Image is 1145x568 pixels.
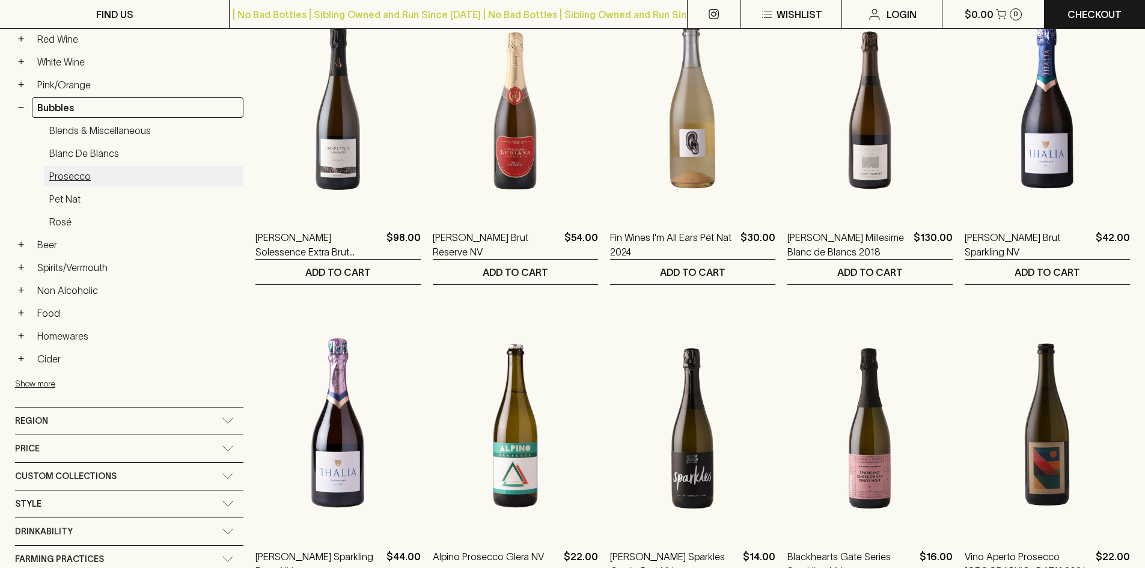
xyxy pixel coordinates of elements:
[15,490,243,518] div: Style
[44,143,243,163] a: Blanc de Blancs
[15,307,27,319] button: +
[483,265,548,279] p: ADD TO CART
[610,260,775,284] button: ADD TO CART
[32,280,243,301] a: Non Alcoholic
[32,29,243,49] a: Red Wine
[610,230,736,259] a: Fin Wines I'm All Ears Pét Nat 2024
[15,441,40,456] span: Price
[15,463,243,490] div: Custom Collections
[255,260,421,284] button: ADD TO CART
[837,265,903,279] p: ADD TO CART
[15,496,41,512] span: Style
[32,326,243,346] a: Homewares
[610,2,775,212] img: Fin Wines I'm All Ears Pét Nat 2024
[15,414,48,429] span: Region
[15,435,243,462] div: Price
[15,524,73,539] span: Drinkability
[386,230,421,259] p: $98.00
[15,408,243,435] div: Region
[787,260,953,284] button: ADD TO CART
[255,230,382,259] a: [PERSON_NAME] Solessence Extra Brut Champagne NV
[255,2,421,212] img: Jean Marc Sélèque Solessence Extra Brut Champagne NV
[15,56,27,68] button: +
[15,371,173,396] button: Show more
[15,518,243,545] div: Drinkability
[15,469,117,484] span: Custom Collections
[787,2,953,212] img: Thierry Fournier Millesime Blanc de Blancs 2018
[15,353,27,365] button: +
[965,260,1130,284] button: ADD TO CART
[1096,230,1130,259] p: $42.00
[15,284,27,296] button: +
[15,102,27,114] button: −
[305,265,371,279] p: ADD TO CART
[15,330,27,342] button: +
[433,321,598,531] img: Alpino Prosecco Glera NV
[660,265,725,279] p: ADD TO CART
[15,239,27,251] button: +
[32,234,243,255] a: Beer
[32,52,243,72] a: White Wine
[965,2,1130,212] img: Thalia Brut Sparkling NV
[32,97,243,118] a: Bubbles
[32,75,243,95] a: Pink/Orange
[96,7,133,22] p: FIND US
[433,230,560,259] a: [PERSON_NAME] Brut Reserve NV
[777,7,822,22] p: Wishlist
[44,166,243,186] a: Prosecco
[740,230,775,259] p: $30.00
[564,230,598,259] p: $54.00
[787,230,909,259] a: [PERSON_NAME] Millesime Blanc de Blancs 2018
[32,303,243,323] a: Food
[965,230,1091,259] a: [PERSON_NAME] Brut Sparkling NV
[433,2,598,212] img: Stefano Lubiana Brut Reserve NV
[965,7,994,22] p: $0.00
[1015,265,1080,279] p: ADD TO CART
[255,321,421,531] img: Thalia Sparkling Rose NV
[887,7,917,22] p: Login
[433,260,598,284] button: ADD TO CART
[32,349,243,369] a: Cider
[15,33,27,45] button: +
[15,552,104,567] span: Farming Practices
[44,120,243,141] a: Blends & Miscellaneous
[965,321,1130,531] img: Vino Aperto Prosecco King Valley 2024
[787,321,953,531] img: Blackhearts Gate Series Sparkling NV
[15,79,27,91] button: +
[914,230,953,259] p: $130.00
[1013,11,1018,17] p: 0
[610,321,775,531] img: Georgie Orbach Sparkles Cuvée Brut NV
[1067,7,1122,22] p: Checkout
[32,257,243,278] a: Spirits/Vermouth
[15,261,27,273] button: +
[44,189,243,209] a: Pet Nat
[44,212,243,232] a: Rosé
